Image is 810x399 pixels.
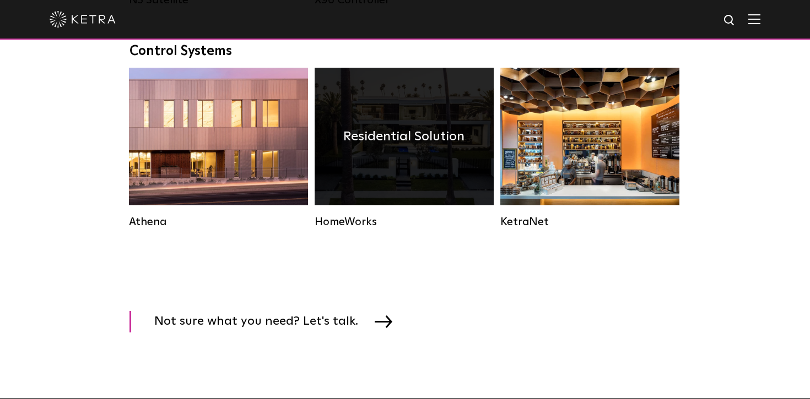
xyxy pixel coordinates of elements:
[723,14,737,28] img: search icon
[315,68,494,228] a: HomeWorks Residential Solution
[748,14,760,24] img: Hamburger%20Nav.svg
[154,311,375,332] span: Not sure what you need? Let's talk.
[129,215,308,228] div: Athena
[343,126,465,147] h4: Residential Solution
[315,215,494,228] div: HomeWorks
[375,315,392,327] img: arrow
[500,215,679,228] div: KetraNet
[129,311,406,332] a: Not sure what you need? Let's talk.
[129,68,308,228] a: Athena Commercial Solution
[129,43,681,59] div: Control Systems
[50,11,116,28] img: ketra-logo-2019-white
[500,68,679,228] a: KetraNet Legacy System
